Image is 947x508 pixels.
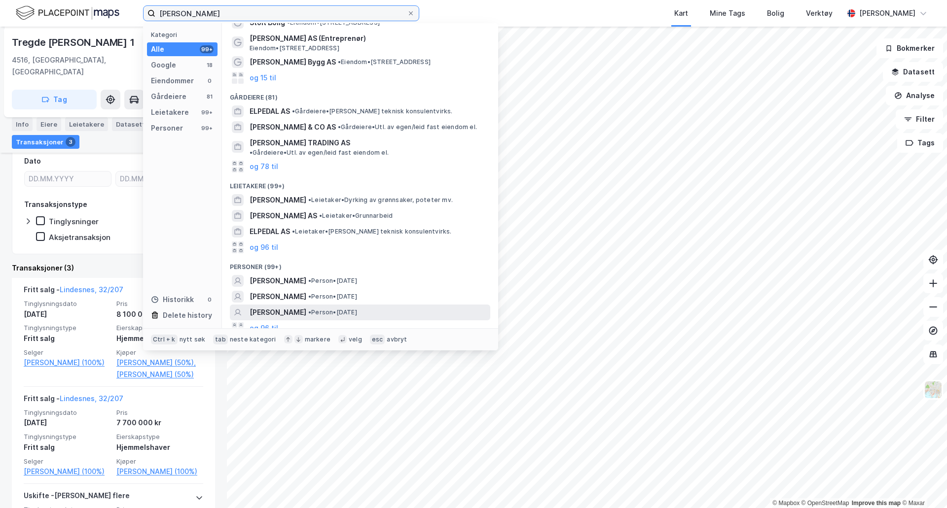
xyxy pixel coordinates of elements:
div: Alle [151,43,164,55]
span: ELPEDAL AS [250,105,290,117]
span: Kjøper [116,348,203,357]
span: Leietaker • [PERSON_NAME] teknisk konsulentvirks. [292,228,452,236]
div: Personer (99+) [222,255,498,273]
span: Leietaker • Dyrking av grønnsaker, poteter mv. [308,196,453,204]
span: • [308,293,311,300]
iframe: Chat Widget [898,461,947,508]
div: Historikk [151,294,194,305]
span: Tinglysningstype [24,433,110,441]
a: [PERSON_NAME] (50%) [116,369,203,380]
div: Transaksjoner (3) [12,262,215,274]
div: [DATE] [24,308,110,320]
div: 7 700 000 kr [116,417,203,429]
span: [PERSON_NAME] & CO AS [250,121,336,133]
div: 99+ [200,45,214,53]
img: logo.f888ab2527a4732fd821a326f86c7f29.svg [16,4,119,22]
span: Gårdeiere • Utl. av egen/leid fast eiendom el. [338,123,477,131]
span: • [308,308,311,316]
span: • [250,149,253,156]
div: Dato [24,155,41,167]
span: [PERSON_NAME] [250,306,306,318]
a: Lindesnes, 32/207 [60,394,123,403]
a: OpenStreetMap [801,500,849,507]
div: esc [370,335,385,344]
span: Kjøper [116,457,203,466]
div: Eiere [36,117,61,131]
span: Eiendom • [STREET_ADDRESS] [250,44,339,52]
button: og 15 til [250,72,276,84]
input: DD.MM.YYYY [25,171,111,186]
div: velg [349,336,362,343]
div: Mine Tags [710,7,745,19]
span: • [308,277,311,284]
button: Analyse [886,86,943,105]
div: Gårdeiere (81) [222,86,498,103]
div: Info [12,117,33,131]
a: [PERSON_NAME] (100%) [24,466,110,477]
div: 8 100 000 kr [116,308,203,320]
span: • [319,212,322,219]
a: [PERSON_NAME] (100%) [24,357,110,369]
div: Fritt salg [24,333,110,344]
div: Kategori [151,31,218,38]
span: Gårdeiere • Utl. av egen/leid fast eiendom el. [250,149,389,157]
span: Eierskapstype [116,324,203,332]
span: [PERSON_NAME] AS [250,210,317,222]
div: [PERSON_NAME] [859,7,915,19]
button: Filter [896,109,943,129]
a: Mapbox [772,500,800,507]
button: Datasett [883,62,943,82]
div: 3 [66,137,75,147]
div: Ctrl + k [151,335,178,344]
div: 0 [206,296,214,304]
div: Uskifte - [PERSON_NAME] flere [24,490,130,506]
span: • [338,123,341,131]
div: Transaksjoner [12,135,79,149]
div: Tinglysninger [49,217,99,226]
span: [PERSON_NAME] [250,291,306,303]
div: Leietakere (99+) [222,174,498,192]
div: Fritt salg - [24,393,123,408]
div: 4516, [GEOGRAPHIC_DATA], [GEOGRAPHIC_DATA] [12,54,158,78]
div: Delete history [163,309,212,321]
div: Eiendommer [151,75,194,87]
button: og 96 til [250,322,278,334]
div: Hjemmelshaver [116,441,203,453]
div: Hjemmelshaver [116,333,203,344]
span: Leietaker • Grunnarbeid [319,212,393,220]
span: Person • [DATE] [308,308,357,316]
a: Improve this map [852,500,901,507]
span: [PERSON_NAME] [250,194,306,206]
span: • [287,19,290,26]
input: Søk på adresse, matrikkel, gårdeiere, leietakere eller personer [155,6,407,21]
div: 99+ [200,108,214,116]
span: ELPEDAL AS [250,226,290,237]
button: Tag [12,90,97,109]
span: Tinglysningsdato [24,300,110,308]
div: Leietakere [151,106,189,118]
div: tab [213,335,228,344]
div: Fritt salg [24,441,110,453]
div: 99+ [200,124,214,132]
div: Tregde [PERSON_NAME] 1 [12,34,137,50]
div: 18 [206,61,214,69]
span: Tinglysningstype [24,324,110,332]
div: Leietakere [65,117,108,131]
span: Selger [24,457,110,466]
span: Eiendom • [STREET_ADDRESS] [338,58,431,66]
div: Datasett [112,117,149,131]
span: [PERSON_NAME] AS (Entreprenør) [250,33,486,44]
span: Tinglysningsdato [24,408,110,417]
span: • [308,196,311,203]
div: Aksjetransaksjon [49,233,110,242]
span: • [292,107,295,115]
div: markere [305,336,330,343]
a: Lindesnes, 32/207 [60,285,123,294]
button: og 96 til [250,241,278,253]
div: Kontrollprogram for chat [898,461,947,508]
a: [PERSON_NAME] (50%), [116,357,203,369]
div: Bolig [767,7,784,19]
span: [PERSON_NAME] Bygg AS [250,56,336,68]
div: Kart [674,7,688,19]
div: 81 [206,93,214,101]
